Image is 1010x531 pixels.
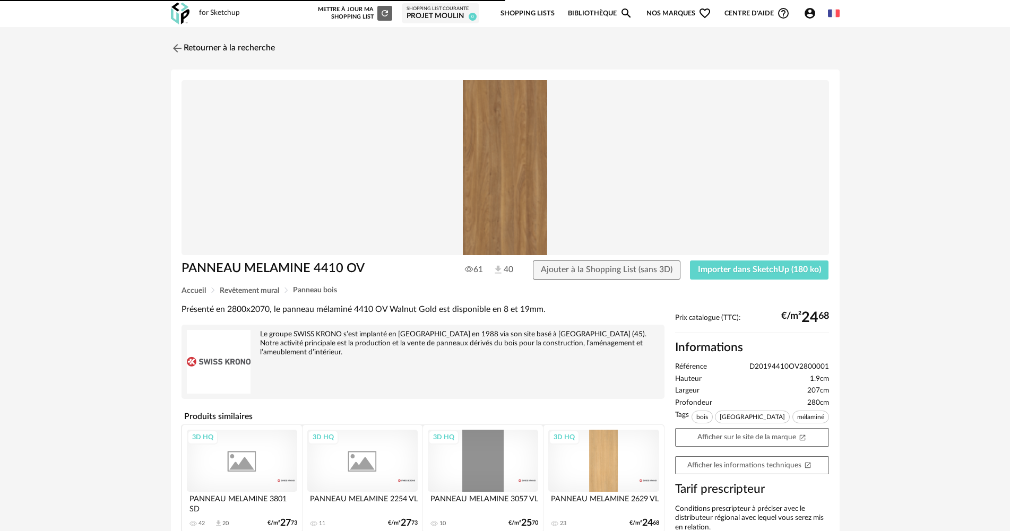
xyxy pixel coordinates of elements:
img: svg+xml;base64,PHN2ZyB3aWR0aD0iMjQiIGhlaWdodD0iMjQiIHZpZXdCb3g9IjAgMCAyNCAyNCIgZmlsbD0ibm9uZSIgeG... [171,42,184,55]
span: 280cm [807,398,829,408]
div: 3D HQ [428,430,459,444]
span: Heart Outline icon [698,7,711,20]
span: 27 [401,519,411,527]
span: Hauteur [675,375,702,384]
span: Account Circle icon [804,7,816,20]
div: €/m² 68 [781,314,829,322]
div: 3D HQ [308,430,339,444]
span: Référence [675,362,707,372]
span: Ajouter à la Shopping List (sans 3D) [541,265,672,274]
div: 3D HQ [549,430,580,444]
div: Prix catalogue (TTC): [675,314,829,333]
div: €/m² 73 [388,519,418,527]
img: fr [828,7,840,19]
span: Open In New icon [804,461,812,468]
img: Product pack shot [182,80,829,255]
img: OXP [171,3,189,24]
a: BibliothèqueMagnify icon [568,1,633,26]
img: brand logo [187,330,251,394]
div: PANNEAU MELAMINE 3057 VL [428,492,538,513]
div: Projet Moulin [407,12,474,21]
span: Centre d'aideHelp Circle Outline icon [724,7,790,20]
span: Download icon [214,519,222,527]
div: Le groupe SWISS KRONO s’est implanté en [GEOGRAPHIC_DATA] en 1988 via son site basé à [GEOGRAPHIC... [187,330,659,357]
h4: Produits similaires [182,408,664,424]
span: Revêtement mural [220,287,279,294]
span: bois [692,411,713,423]
span: mélaminé [792,411,829,423]
span: Open In New icon [799,433,806,440]
span: Largeur [675,386,700,396]
span: Nos marques [646,1,711,26]
a: Afficher les informations techniquesOpen In New icon [675,456,829,475]
div: PANNEAU MELAMINE 2254 VL [307,492,418,513]
span: Help Circle Outline icon [777,7,790,20]
a: Afficher sur le site de la marqueOpen In New icon [675,428,829,447]
div: €/m² 68 [629,519,659,527]
a: Retourner à la recherche [171,37,275,60]
span: 24 [801,314,818,322]
span: Account Circle icon [804,7,821,20]
span: 27 [280,519,291,527]
span: Tags [675,411,689,426]
span: Refresh icon [380,10,390,16]
span: 24 [642,519,653,527]
div: Mettre à jour ma Shopping List [316,6,392,21]
span: 0 [469,13,477,21]
span: 1.9cm [810,375,829,384]
button: Importer dans SketchUp (180 ko) [690,260,829,280]
span: Importer dans SketchUp (180 ko) [698,265,821,274]
div: PANNEAU MELAMINE 2629 VL [548,492,659,513]
a: Shopping Lists [500,1,555,26]
h1: PANNEAU MELAMINE 4410 OV [182,260,445,277]
div: 42 [198,520,205,527]
span: Panneau bois [293,286,337,294]
div: for Sketchup [199,8,240,18]
h3: Tarif prescripteur [675,482,829,497]
span: 40 [493,264,513,276]
h2: Informations [675,340,829,355]
div: 3D HQ [187,430,218,444]
img: Téléchargements [493,264,504,275]
span: Profondeur [675,398,712,408]
span: Afficher les informations techniques [687,462,812,469]
a: Shopping List courante Projet Moulin 0 [407,6,474,21]
button: Ajouter à la Shopping List (sans 3D) [533,260,680,280]
div: 10 [439,520,446,527]
div: PANNEAU MELAMINE 3801 SD [187,492,297,513]
div: €/m² 73 [267,519,297,527]
div: 11 [319,520,325,527]
span: Magnify icon [620,7,633,20]
span: 25 [521,519,532,527]
span: Accueil [182,287,206,294]
span: D20194410OV2800001 [749,362,829,372]
div: Breadcrumb [182,286,829,294]
span: 61 [465,264,483,275]
div: Shopping List courante [407,6,474,12]
div: 20 [222,520,229,527]
span: 207cm [807,386,829,396]
span: [GEOGRAPHIC_DATA] [715,411,790,423]
div: Présenté en 2800x2070, le panneau mélaminé 4410 OV Walnut Gold est disponible en 8 et 19mm. [182,304,664,315]
div: €/m² 70 [508,519,538,527]
div: 23 [560,520,566,527]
